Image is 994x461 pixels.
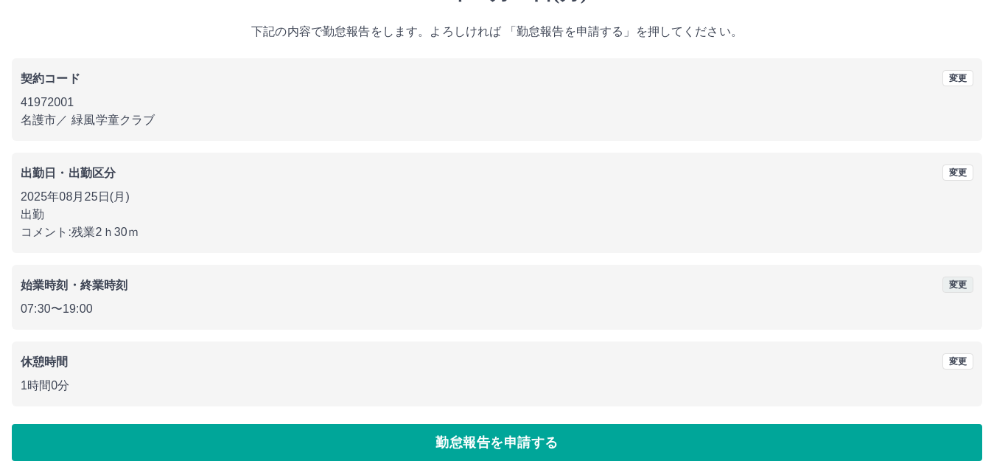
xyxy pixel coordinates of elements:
button: 変更 [942,353,973,370]
b: 休憩時間 [21,356,69,368]
p: 名護市 ／ 緑風学童クラブ [21,111,973,129]
b: 契約コード [21,72,80,85]
p: 2025年08月25日(月) [21,188,973,206]
p: 1時間0分 [21,377,973,395]
p: 07:30 〜 19:00 [21,300,973,318]
button: 変更 [942,277,973,293]
b: 出勤日・出勤区分 [21,167,116,179]
button: 変更 [942,164,973,181]
p: コメント: 残業2ｈ30ｍ [21,223,973,241]
p: 41972001 [21,94,973,111]
button: 変更 [942,70,973,86]
p: 下記の内容で勤怠報告をします。よろしければ 「勤怠報告を申請する」を押してください。 [12,23,982,41]
b: 始業時刻・終業時刻 [21,279,127,291]
button: 勤怠報告を申請する [12,424,982,461]
p: 出勤 [21,206,973,223]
